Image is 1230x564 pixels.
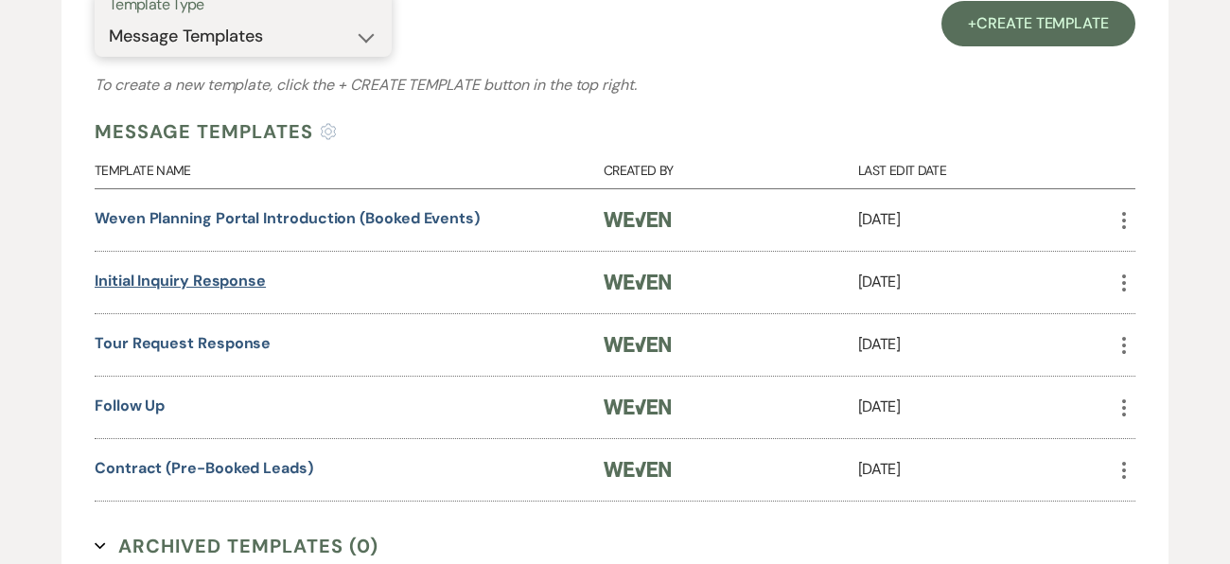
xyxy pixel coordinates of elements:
[338,75,480,95] span: + Create Template
[95,458,313,478] a: Contract (Pre-Booked Leads)
[95,146,604,188] div: Template Name
[95,74,1135,97] h3: To create a new template, click the button in the top right.
[858,395,1113,419] p: [DATE]
[604,212,671,227] img: Weven Logo
[604,462,671,477] img: Weven Logo
[941,1,1135,46] a: +Create Template
[95,117,313,146] h4: Message Templates
[604,146,858,188] div: Created By
[95,333,271,353] a: Tour Request Response
[95,396,165,415] a: Follow Up
[858,332,1113,357] p: [DATE]
[976,13,1109,33] span: Create Template
[858,457,1113,482] p: [DATE]
[95,208,480,228] a: Weven Planning Portal Introduction (Booked Events)
[95,532,378,560] button: Archived Templates (0)
[604,274,671,290] img: Weven Logo
[858,146,1113,188] div: Last Edit Date
[604,337,671,352] img: Weven Logo
[604,399,671,414] img: Weven Logo
[95,271,266,291] a: Initial Inquiry Response
[858,270,1113,294] p: [DATE]
[858,207,1113,232] p: [DATE]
